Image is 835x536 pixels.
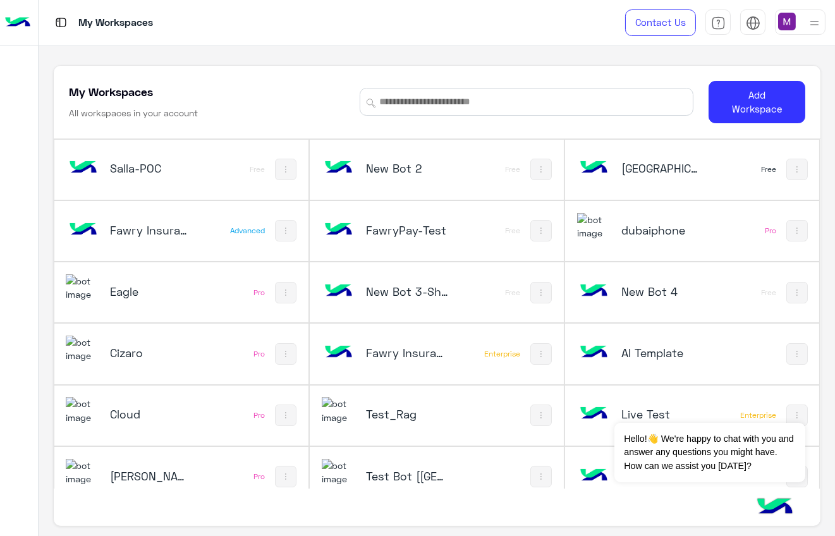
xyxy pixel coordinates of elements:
img: bot image [322,274,356,308]
img: 1403182699927242 [577,213,611,240]
img: 322853014244696 [66,459,100,486]
h5: Salla-POC [110,161,193,176]
h5: dubaiphone [621,222,704,238]
div: Free [505,164,520,174]
img: userImage [778,13,796,30]
div: Pro [253,410,265,420]
h5: Rokn Rahaty [110,468,193,484]
h5: Test Bot [QC] [366,468,449,484]
div: Free [250,164,265,174]
div: Free [761,164,776,174]
div: Free [761,288,776,298]
h5: Fawry Insurance Brokerage`s [110,222,193,238]
div: Pro [765,226,776,236]
img: bot image [577,397,611,431]
img: bot image [577,459,611,493]
img: bot image [66,151,100,185]
div: Free [505,288,520,298]
div: Enterprise [484,349,520,359]
img: Logo [5,9,30,36]
img: tab [746,16,760,30]
h5: New Bot 3-Shopify [366,284,449,299]
div: Pro [253,288,265,298]
h6: All workspaces in your account [69,107,198,119]
h5: New Bot 2 [366,161,449,176]
img: 919860931428189 [66,336,100,363]
a: tab [705,9,731,36]
img: bot image [322,213,356,247]
h5: Cizaro [110,345,193,360]
img: bot image [577,151,611,185]
img: 713415422032625 [66,274,100,301]
img: bot image [577,336,611,370]
div: Advanced [230,226,265,236]
img: tab [53,15,69,30]
div: Pro [253,472,265,482]
img: 630227726849311 [322,397,356,424]
img: tab [711,16,726,30]
img: bot image [322,151,356,185]
img: 197426356791770 [322,459,356,486]
h5: FawryPay-Test [366,222,449,238]
img: bot image [577,274,611,308]
p: My Workspaces [78,15,153,32]
h5: My Workspaces [69,84,153,99]
div: Free [505,226,520,236]
h5: Test_Rag [366,406,449,422]
h5: AI Template [621,345,704,360]
img: bot image [66,213,100,247]
button: Add Workspace [709,81,805,123]
div: Pro [253,349,265,359]
img: hulul-logo.png [753,485,797,530]
h5: Fawry Insurance Brokerage`s_copy_1 [366,345,449,360]
img: profile [807,15,822,31]
a: Contact Us [625,9,696,36]
img: bot image [322,336,356,370]
h5: dubai airports [621,161,704,176]
h5: New Bot 4 [621,284,704,299]
h5: Cloud [110,406,193,422]
span: Hello!👋 We're happy to chat with you and answer any questions you might have. How can we assist y... [614,423,805,482]
img: 317874714732967 [66,397,100,424]
h5: Eagle [110,284,193,299]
